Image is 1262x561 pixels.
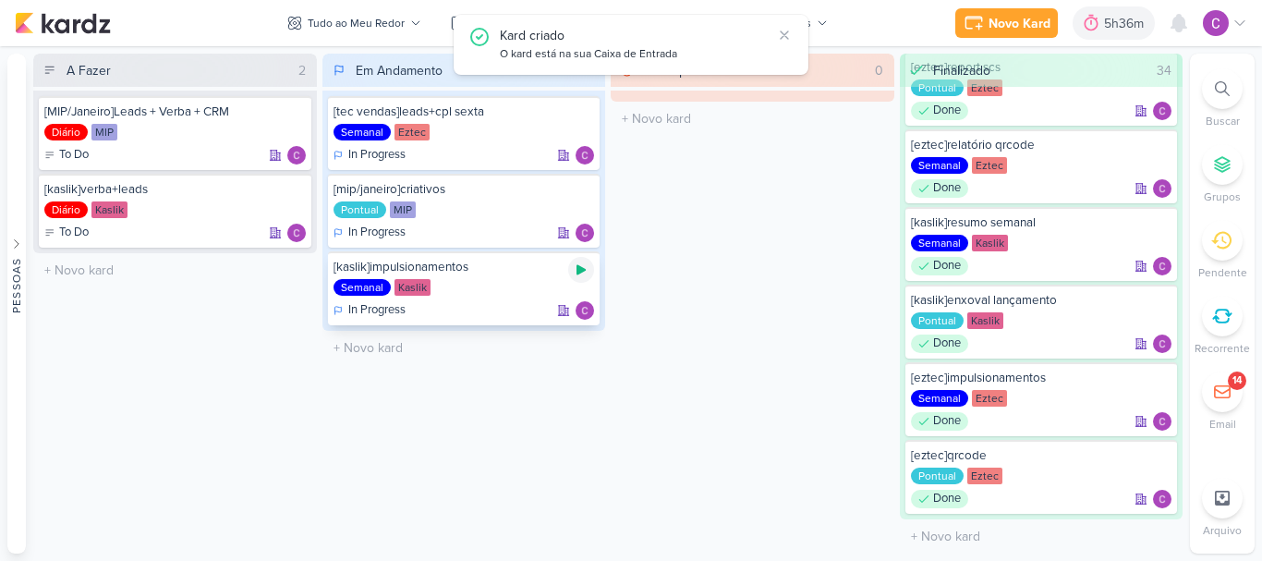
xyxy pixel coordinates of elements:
li: Ctrl + F [1190,68,1255,129]
p: Done [933,102,961,120]
div: Done [911,490,968,508]
p: Buscar [1206,113,1240,129]
div: Semanal [911,390,968,407]
div: Responsável: Carlos Lima [1153,257,1171,275]
div: To Do [44,224,89,242]
div: Done [911,102,968,120]
p: Done [933,335,961,353]
img: Carlos Lima [1153,257,1171,275]
div: Responsável: Carlos Lima [576,301,594,320]
div: Novo Kard [989,14,1050,33]
input: + Novo kard [37,257,313,284]
div: In Progress [334,224,406,242]
div: Eztec [394,124,430,140]
p: Pendente [1198,264,1247,281]
div: Ligar relógio [568,257,594,283]
div: Diário [44,124,88,140]
div: Diário [44,201,88,218]
div: 5h36m [1104,14,1149,33]
p: To Do [59,146,89,165]
p: Recorrente [1195,340,1250,357]
div: [eztec]impulsionamentos [911,370,1172,386]
div: Kard criado [500,26,771,45]
div: Pessoas [8,257,25,312]
div: Pontual [911,468,964,484]
div: Responsável: Carlos Lima [576,146,594,165]
div: In Progress [334,301,406,320]
div: Done [911,412,968,431]
p: Arquivo [1203,522,1242,539]
img: Carlos Lima [576,146,594,165]
img: Carlos Lima [1153,335,1171,353]
img: Carlos Lima [1153,102,1171,120]
div: 34 [1149,61,1179,80]
div: [eztec]qrcode [911,447,1172,464]
div: MIP [390,201,416,218]
div: [kaslik]impulsionamentos [334,259,595,275]
div: Done [911,257,968,275]
div: [mip/janeiro]criativos [334,181,595,198]
div: In Progress [334,146,406,165]
div: Pontual [334,201,386,218]
div: Done [911,179,968,198]
div: Semanal [911,235,968,251]
img: Carlos Lima [287,224,306,242]
div: Eztec [967,468,1002,484]
div: Semanal [911,157,968,174]
p: In Progress [348,146,406,165]
img: Carlos Lima [1153,490,1171,508]
img: Carlos Lima [576,301,594,320]
img: Carlos Lima [1203,10,1229,36]
div: 14 [1232,373,1242,388]
div: Kaslik [91,201,127,218]
div: Responsável: Carlos Lima [1153,412,1171,431]
div: Finalizado [933,61,990,80]
img: Carlos Lima [1153,179,1171,198]
div: [kaslik]enxoval lançamento [911,292,1172,309]
p: Done [933,257,961,275]
div: Pontual [911,79,964,96]
input: + Novo kard [904,523,1180,550]
div: Responsável: Carlos Lima [287,224,306,242]
img: Carlos Lima [1153,412,1171,431]
button: Pessoas [7,54,26,554]
div: Responsável: Carlos Lima [1153,179,1171,198]
div: A Fazer [67,61,111,80]
div: O kard está na sua Caixa de Entrada [500,45,771,64]
div: Kaslik [972,235,1008,251]
p: Email [1209,416,1236,433]
div: Responsável: Carlos Lima [576,224,594,242]
p: Grupos [1204,189,1241,205]
img: kardz.app [15,12,111,34]
img: Carlos Lima [576,224,594,242]
p: Done [933,490,961,508]
div: Eztec [972,390,1007,407]
button: Novo Kard [955,8,1058,38]
div: Responsável: Carlos Lima [287,146,306,165]
div: Semanal [334,124,391,140]
div: Em Andamento [356,61,443,80]
div: MIP [91,124,117,140]
p: In Progress [348,224,406,242]
div: To Do [44,146,89,165]
input: + Novo kard [614,105,891,132]
p: Done [933,412,961,431]
p: To Do [59,224,89,242]
div: Responsável: Carlos Lima [1153,102,1171,120]
div: Pontual [911,312,964,329]
div: [kaslik]verba+leads [44,181,306,198]
p: Done [933,179,961,198]
div: Responsável: Carlos Lima [1153,490,1171,508]
div: Eztec [967,79,1002,96]
div: 0 [868,61,891,80]
div: 2 [291,61,313,80]
div: [MIP/Janeiro]Leads + Verba + CRM [44,104,306,120]
div: Kaslik [967,312,1003,329]
img: Carlos Lima [287,146,306,165]
div: Kaslik [394,279,431,296]
div: Eztec [972,157,1007,174]
div: Done [911,335,968,353]
div: [eztec]relatório qrcode [911,137,1172,153]
div: [tec vendas]leads+cpl sexta [334,104,595,120]
p: In Progress [348,301,406,320]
